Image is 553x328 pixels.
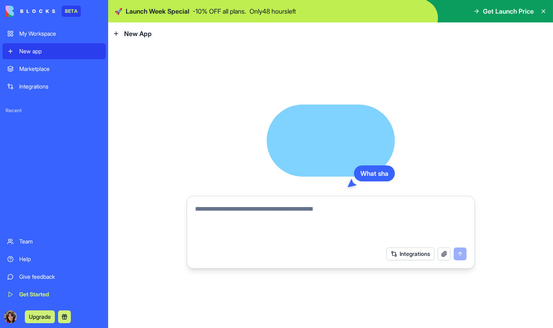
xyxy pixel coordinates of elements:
[483,6,534,16] span: Get Launch Price
[126,6,189,16] span: Launch Week Special
[62,6,81,17] div: BETA
[19,237,101,245] div: Team
[2,251,106,267] a: Help
[6,6,81,17] a: BETA
[115,6,123,16] span: 🚀
[19,30,101,38] div: My Workspace
[2,61,106,77] a: Marketplace
[354,165,395,181] div: What sha
[25,310,55,323] button: Upgrade
[2,26,106,42] a: My Workspace
[2,107,106,114] span: Recent
[19,47,101,55] div: New app
[19,83,101,91] div: Integrations
[25,312,55,320] a: Upgrade
[124,29,152,38] span: New App
[386,248,434,260] button: Integrations
[4,310,17,323] img: ACg8ocKwLTNv1ViAdwkI4OcA7USREZL2Zp5D0siHwIINcKUNWvV_dnzMJA=s96-c
[2,269,106,285] a: Give feedback
[2,78,106,95] a: Integrations
[2,43,106,59] a: New app
[2,233,106,250] a: Team
[6,6,55,17] img: logo
[19,255,101,263] div: Help
[19,273,101,281] div: Give feedback
[249,6,296,16] p: Only 48 hours left
[19,65,101,73] div: Marketplace
[193,6,246,16] p: - 10 % OFF all plans.
[2,286,106,302] a: Get Started
[19,290,101,298] div: Get Started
